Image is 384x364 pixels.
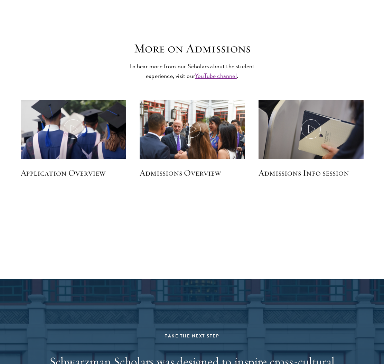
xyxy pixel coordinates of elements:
h5: Application Overview [21,167,126,179]
button: student holding Schwarzman Scholar documents [259,100,364,159]
button: Administrator-speaking-to-group-of-students-outside-in-courtyard [140,100,245,159]
img: student holding Schwarzman Scholar documents [259,100,364,170]
h5: Admissions Info session [259,167,364,179]
div: Take the Next Step [31,332,353,340]
h5: Admissions Overview [140,167,245,179]
p: To hear more from our Scholars about the student experience, visit our . [125,61,260,81]
h3: More on Admissions [85,41,299,56]
a: YouTube channel [195,71,237,80]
